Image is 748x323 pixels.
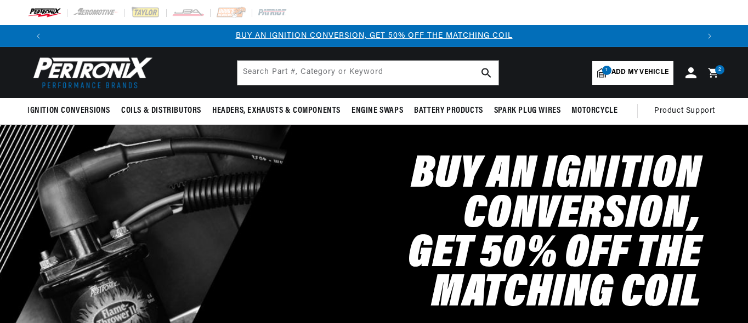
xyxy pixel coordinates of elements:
[27,25,49,47] button: Translation missing: en.sections.announcements.previous_announcement
[654,105,715,117] span: Product Support
[414,105,483,117] span: Battery Products
[346,98,409,124] summary: Engine Swaps
[592,61,673,85] a: 1Add my vehicle
[49,30,699,42] div: Announcement
[236,32,513,40] a: BUY AN IGNITION CONVERSION, GET 50% OFF THE MATCHING COIL
[352,105,403,117] span: Engine Swaps
[718,65,722,74] span: 2
[494,105,561,117] span: Spark Plug Wires
[207,98,346,124] summary: Headers, Exhausts & Components
[27,54,154,91] img: Pertronix
[27,98,116,124] summary: Ignition Conversions
[116,98,207,124] summary: Coils & Distributors
[602,66,611,75] span: 1
[474,61,498,85] button: search button
[611,67,668,78] span: Add my vehicle
[49,30,699,42] div: 1 of 3
[699,25,721,47] button: Translation missing: en.sections.announcements.next_announcement
[409,98,489,124] summary: Battery Products
[27,105,110,117] span: Ignition Conversions
[489,98,566,124] summary: Spark Plug Wires
[571,105,617,117] span: Motorcycle
[212,105,341,117] span: Headers, Exhausts & Components
[237,61,498,85] input: Search Part #, Category or Keyword
[566,98,623,124] summary: Motorcycle
[654,98,721,124] summary: Product Support
[233,155,701,314] h2: Buy an Ignition Conversion, Get 50% off the Matching Coil
[121,105,201,117] span: Coils & Distributors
